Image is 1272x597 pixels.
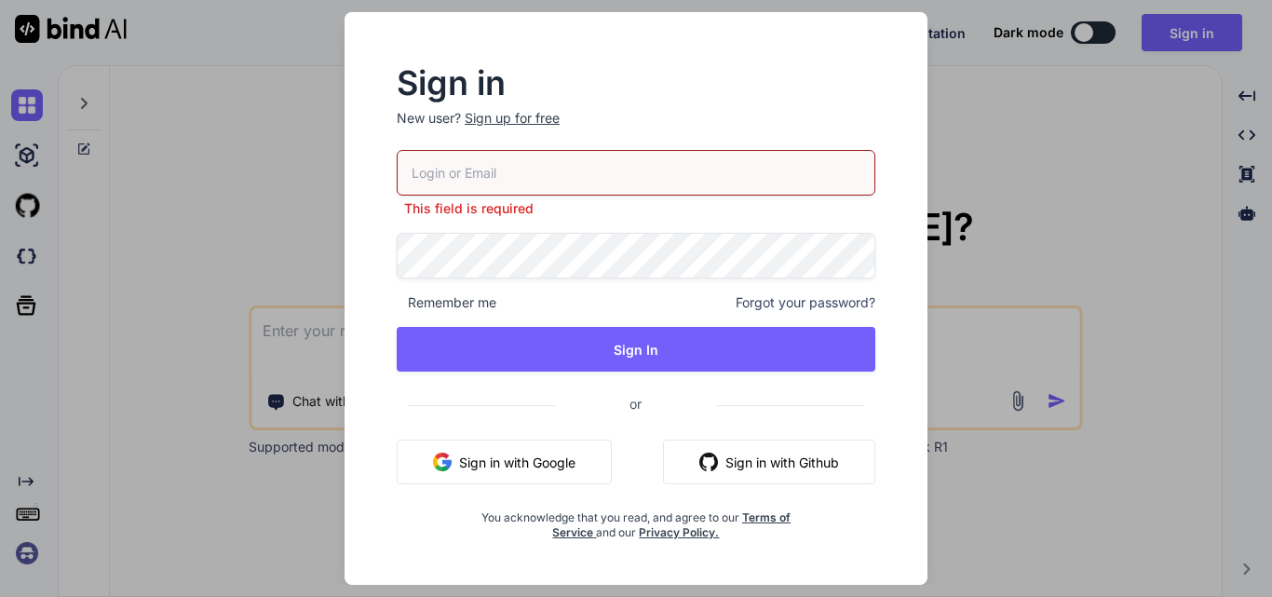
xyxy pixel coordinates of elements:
img: google [433,453,452,471]
a: Privacy Policy. [639,525,719,539]
button: Sign in with Github [663,440,875,484]
div: Sign up for free [465,109,560,128]
p: This field is required [397,199,875,218]
h2: Sign in [397,68,875,98]
button: Sign In [397,327,875,372]
p: New user? [397,109,875,150]
button: Sign in with Google [397,440,612,484]
img: github [699,453,718,471]
span: Remember me [397,293,496,312]
input: Login or Email [397,150,875,196]
span: or [555,381,716,427]
div: You acknowledge that you read, and agree to our and our [477,499,796,540]
span: Forgot your password? [736,293,875,312]
a: Terms of Service [552,510,791,539]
